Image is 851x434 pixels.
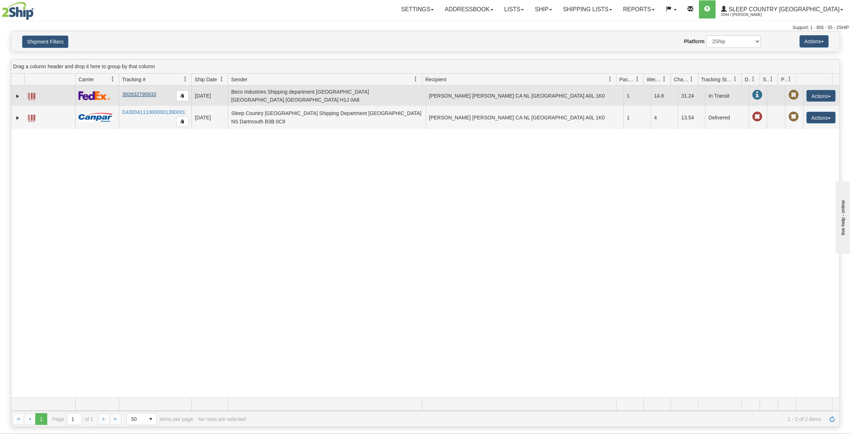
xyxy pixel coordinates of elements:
span: Weight [647,76,662,83]
a: Reports [618,0,660,19]
span: Page of 1 [52,413,93,425]
span: 2044 / [PERSON_NAME] [721,11,776,19]
a: Packages filter column settings [631,73,644,85]
a: Carrier filter column settings [106,73,119,85]
div: Support: 1 - 855 - 55 - 2SHIP [2,25,849,31]
td: 14.8 [651,86,678,106]
span: Delivery Status [745,76,751,83]
td: 4 [651,106,678,129]
span: Tracking Status [701,76,733,83]
input: Page 1 [67,413,82,425]
label: Platform [684,38,705,45]
span: Shipment Issues [763,76,769,83]
a: Lists [499,0,529,19]
span: Pickup Not Assigned [789,112,799,122]
span: 50 [131,415,141,423]
a: Sleep Country [GEOGRAPHIC_DATA] 2044 / [PERSON_NAME] [716,0,849,19]
a: Ship Date filter column settings [215,73,228,85]
td: Delivered [705,106,749,129]
span: Pickup Not Assigned [789,90,799,100]
td: [DATE] [191,106,228,129]
a: Sender filter column settings [410,73,422,85]
a: Settings [396,0,439,19]
a: 392832795933 [122,91,156,97]
td: [DATE] [191,86,228,106]
td: 31.24 [678,86,705,106]
a: Label [28,111,35,123]
button: Actions [807,112,836,123]
a: Delivery Status filter column settings [747,73,760,85]
span: Charge [674,76,689,83]
td: 1 [624,106,651,129]
a: Weight filter column settings [658,73,671,85]
span: Recipient [425,76,447,83]
span: Late [752,112,762,122]
td: 1 [624,86,651,106]
div: No rows are selected [198,416,246,422]
img: 14 - Canpar [78,113,113,122]
span: Ship Date [195,76,217,83]
a: Refresh [827,413,838,425]
a: Recipient filter column settings [604,73,616,85]
td: Beco Industries Shipping department [GEOGRAPHIC_DATA] [GEOGRAPHIC_DATA] [GEOGRAPHIC_DATA] H1J 0A8 [228,86,426,106]
a: Shipping lists [558,0,618,19]
span: Sleep Country [GEOGRAPHIC_DATA] [727,6,840,12]
td: 13.54 [678,106,705,129]
div: live help - online [5,6,67,12]
td: Sleep Country [GEOGRAPHIC_DATA] Shipping Department [GEOGRAPHIC_DATA] NS Dartmouth B3B 0C9 [228,106,426,129]
td: [PERSON_NAME] [PERSON_NAME] CA NL [GEOGRAPHIC_DATA] A0L 1K0 [426,106,624,129]
span: Page 1 [35,413,47,425]
a: D430041110000001390001 [122,109,185,115]
span: Pickup Status [781,76,787,83]
iframe: chat widget [834,180,850,254]
a: Tracking # filter column settings [179,73,191,85]
a: Pickup Status filter column settings [784,73,796,85]
img: 2 - FedEx Express® [78,91,110,100]
a: Expand [14,114,21,122]
button: Actions [807,90,836,102]
a: Label [28,90,35,101]
span: 1 - 2 of 2 items [251,416,822,422]
a: Shipment Issues filter column settings [766,73,778,85]
a: Ship [529,0,557,19]
span: Page sizes drop down [126,413,157,425]
span: Carrier [78,76,94,83]
button: Actions [800,35,829,48]
button: Shipment Filters [22,36,68,48]
span: select [145,413,157,425]
div: grid grouping header [11,60,840,74]
a: Tracking Status filter column settings [729,73,742,85]
img: logo2044.jpg [2,2,34,20]
span: Sender [231,76,247,83]
span: In Transit [752,90,762,100]
button: Copy to clipboard [176,90,189,101]
td: In Transit [705,86,749,106]
a: Charge filter column settings [686,73,698,85]
a: Addressbook [439,0,499,19]
span: Packages [620,76,635,83]
td: [PERSON_NAME] [PERSON_NAME] CA NL [GEOGRAPHIC_DATA] A0L 1K0 [426,86,624,106]
span: items per page [126,413,193,425]
a: Expand [14,93,21,100]
span: Tracking # [122,76,146,83]
button: Copy to clipboard [176,116,189,127]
